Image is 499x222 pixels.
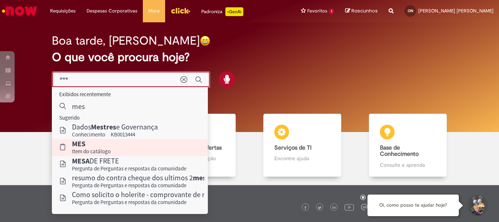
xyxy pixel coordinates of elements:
span: ON [408,8,413,13]
span: 1 [329,8,334,15]
span: [PERSON_NAME] [PERSON_NAME] [418,8,494,14]
img: logo_footer_linkedin.png [332,206,336,210]
b: Serviços de TI [274,144,312,151]
a: Serviços de TI Encontre ajuda [249,114,355,177]
img: happy-face.png [200,35,210,46]
img: ServiceNow [1,4,38,18]
img: logo_footer_twitter.png [318,206,321,210]
a: Tirar dúvidas Tirar dúvidas com Lupi Assist e Gen Ai [38,114,144,177]
img: logo_footer_facebook.png [304,206,307,210]
p: +GenAi [225,7,243,16]
span: Rascunhos [351,7,378,14]
img: logo_footer_youtube.png [344,202,354,212]
img: logo_footer_workplace.png [361,204,367,210]
h2: Boa tarde, [PERSON_NAME] [52,34,200,47]
span: More [148,7,160,15]
button: Iniciar Conversa de Suporte [466,195,488,217]
span: Despesas Corporativas [87,7,137,15]
p: Consulte e aprenda [380,161,435,169]
div: Padroniza [201,7,243,16]
p: Encontre ajuda [274,155,330,162]
span: Favoritos [307,7,327,15]
div: Oi, como posso te ajudar hoje? [367,195,459,216]
span: Requisições [50,7,76,15]
h2: O que você procura hoje? [52,51,447,64]
img: click_logo_yellow_360x200.png [171,5,190,16]
a: Base de Conhecimento Consulte e aprenda [355,114,461,177]
b: Base de Conhecimento [380,144,419,158]
a: Rascunhos [345,8,378,15]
